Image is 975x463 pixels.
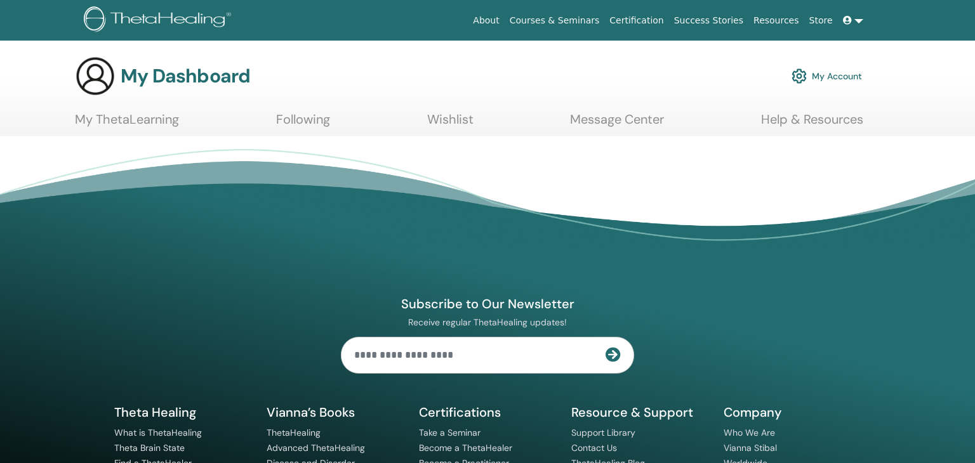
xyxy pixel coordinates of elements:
a: Courses & Seminars [505,9,605,32]
h5: Vianna’s Books [267,404,404,421]
a: My ThetaLearning [75,112,179,136]
p: Receive regular ThetaHealing updates! [341,316,634,328]
a: Wishlist [427,112,474,136]
h3: My Dashboard [121,65,250,88]
a: Help & Resources [761,112,863,136]
a: Resources [748,9,804,32]
a: Who We Are [724,427,775,438]
h5: Company [724,404,861,421]
a: Take a Seminar [419,427,481,438]
a: ThetaHealing [267,427,321,438]
a: Message Center [570,112,664,136]
a: Theta Brain State [114,442,185,453]
img: generic-user-icon.jpg [75,56,116,96]
a: Contact Us [571,442,617,453]
a: Support Library [571,427,635,438]
h5: Resource & Support [571,404,708,421]
a: Vianna Stibal [724,442,777,453]
h5: Certifications [419,404,556,421]
a: Become a ThetaHealer [419,442,512,453]
h4: Subscribe to Our Newsletter [341,296,634,312]
a: Certification [604,9,668,32]
a: About [468,9,504,32]
img: cog.svg [792,65,807,87]
a: Store [804,9,838,32]
a: Success Stories [669,9,748,32]
h5: Theta Healing [114,404,251,421]
a: Following [276,112,330,136]
a: Advanced ThetaHealing [267,442,365,453]
a: What is ThetaHealing [114,427,202,438]
a: My Account [792,62,862,90]
img: logo.png [84,6,235,35]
